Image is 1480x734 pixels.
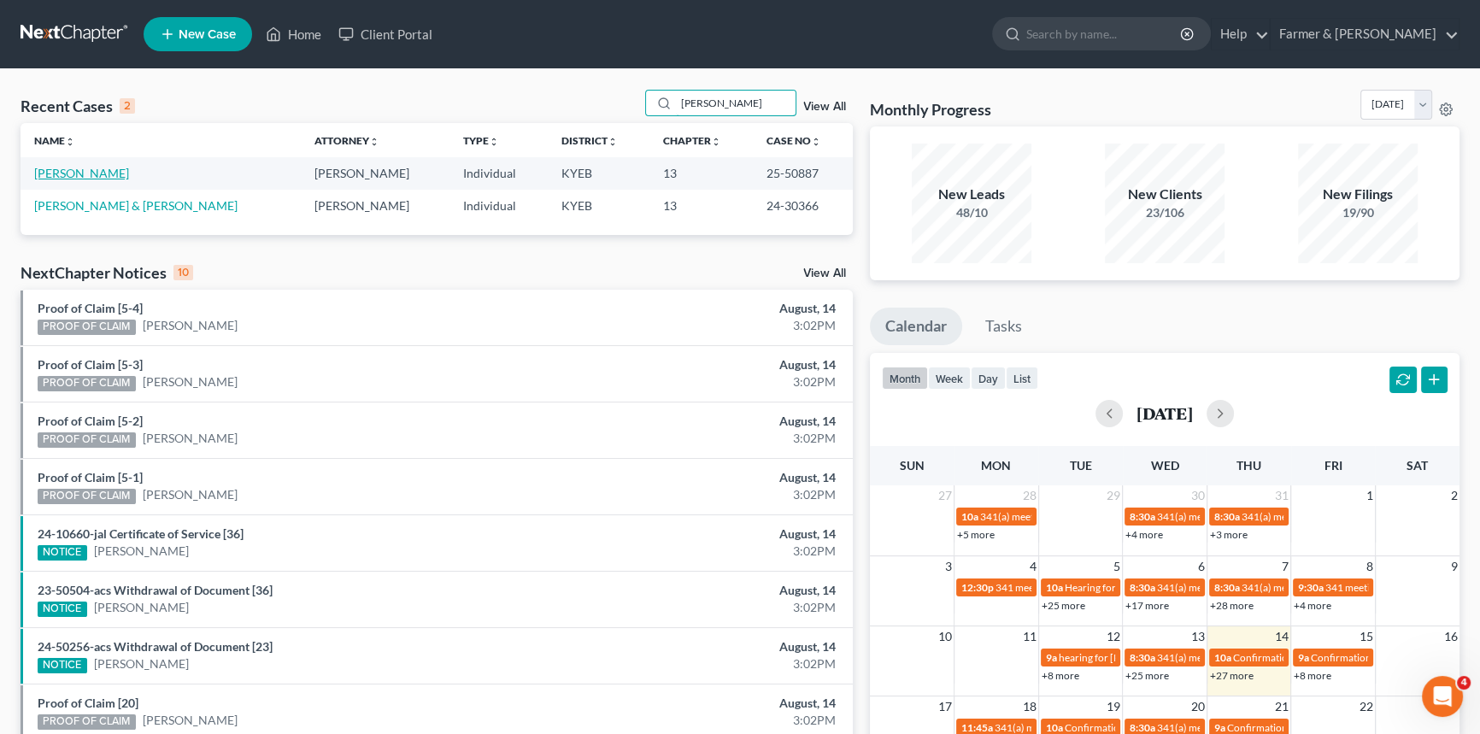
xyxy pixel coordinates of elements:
[1026,18,1183,50] input: Search by name...
[581,317,836,334] div: 3:02PM
[607,137,617,147] i: unfold_more
[766,134,821,147] a: Case Nounfold_more
[1059,651,1281,664] span: hearing for [PERSON_NAME] & [PERSON_NAME]
[1157,721,1322,734] span: 341(a) meeting for [PERSON_NAME]
[179,28,236,41] span: New Case
[581,695,836,712] div: August, 14
[1449,485,1459,506] span: 2
[38,470,143,484] a: Proof of Claim [5-1]
[1130,651,1155,664] span: 8:30a
[34,134,75,147] a: Nameunfold_more
[143,486,238,503] a: [PERSON_NAME]
[1294,599,1331,612] a: +4 more
[1157,510,1322,523] span: 341(a) meeting for [PERSON_NAME]
[912,185,1031,204] div: New Leads
[143,317,238,334] a: [PERSON_NAME]
[937,626,954,647] span: 10
[1189,485,1207,506] span: 30
[581,430,836,447] div: 3:02PM
[1422,676,1463,717] iframe: Intercom live chat
[1112,556,1122,577] span: 5
[21,262,193,283] div: NextChapter Notices
[547,190,649,221] td: KYEB
[1273,485,1290,506] span: 31
[1046,581,1063,594] span: 10a
[38,583,273,597] a: 23-50504-acs Withdrawal of Document [36]
[1021,485,1038,506] span: 28
[1449,556,1459,577] span: 9
[581,655,836,672] div: 3:02PM
[38,602,87,617] div: NOTICE
[1214,651,1231,664] span: 10a
[1125,528,1163,541] a: +4 more
[1105,626,1122,647] span: 12
[1298,204,1418,221] div: 19/90
[581,373,836,390] div: 3:02PM
[900,458,925,473] span: Sun
[1442,626,1459,647] span: 16
[870,99,991,120] h3: Monthly Progress
[21,96,135,116] div: Recent Cases
[1042,599,1085,612] a: +25 more
[1105,185,1225,204] div: New Clients
[38,545,87,561] div: NOTICE
[143,712,238,729] a: [PERSON_NAME]
[1046,721,1063,734] span: 10a
[649,157,754,189] td: 13
[1196,556,1207,577] span: 6
[173,265,193,280] div: 10
[937,485,954,506] span: 27
[38,414,143,428] a: Proof of Claim [5-2]
[1298,651,1309,664] span: 9a
[94,543,189,560] a: [PERSON_NAME]
[301,190,449,221] td: [PERSON_NAME]
[928,367,971,390] button: week
[980,510,1145,523] span: 341(a) meeting for [PERSON_NAME]
[1365,485,1375,506] span: 1
[1028,556,1038,577] span: 4
[38,489,136,504] div: PROOF OF CLAIM
[1157,581,1381,594] span: 341(a) meeting for Greisis De La [PERSON_NAME]
[1214,721,1225,734] span: 9a
[943,556,954,577] span: 3
[1125,599,1169,612] a: +17 more
[676,91,796,115] input: Search by name...
[957,528,995,541] a: +5 more
[38,639,273,654] a: 24-50256-acs Withdrawal of Document [23]
[1294,669,1331,682] a: +8 more
[970,308,1037,345] a: Tasks
[753,190,853,221] td: 24-30366
[581,543,836,560] div: 3:02PM
[561,134,617,147] a: Districtunfold_more
[995,581,1255,594] span: 341 meeting for [PERSON_NAME]-[GEOGRAPHIC_DATA]
[449,157,547,189] td: Individual
[581,582,836,599] div: August, 14
[1214,581,1240,594] span: 8:30a
[449,190,547,221] td: Individual
[1130,721,1155,734] span: 8:30a
[1105,485,1122,506] span: 29
[314,134,379,147] a: Attorneyunfold_more
[1242,581,1407,594] span: 341(a) meeting for [PERSON_NAME]
[38,376,136,391] div: PROOF OF CLAIM
[120,98,135,114] div: 2
[38,320,136,335] div: PROOF OF CLAIM
[1358,696,1375,717] span: 22
[581,486,836,503] div: 3:02PM
[1271,19,1459,50] a: Farmer & [PERSON_NAME]
[995,721,1160,734] span: 341(a) meeting for [PERSON_NAME]
[1273,696,1290,717] span: 21
[1210,528,1248,541] a: +3 more
[143,430,238,447] a: [PERSON_NAME]
[882,367,928,390] button: month
[1105,696,1122,717] span: 19
[803,267,846,279] a: View All
[1042,669,1079,682] a: +8 more
[581,356,836,373] div: August, 14
[38,301,143,315] a: Proof of Claim [5-4]
[38,432,136,448] div: PROOF OF CLAIM
[1212,19,1269,50] a: Help
[1457,676,1471,690] span: 4
[663,134,721,147] a: Chapterunfold_more
[1365,556,1375,577] span: 8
